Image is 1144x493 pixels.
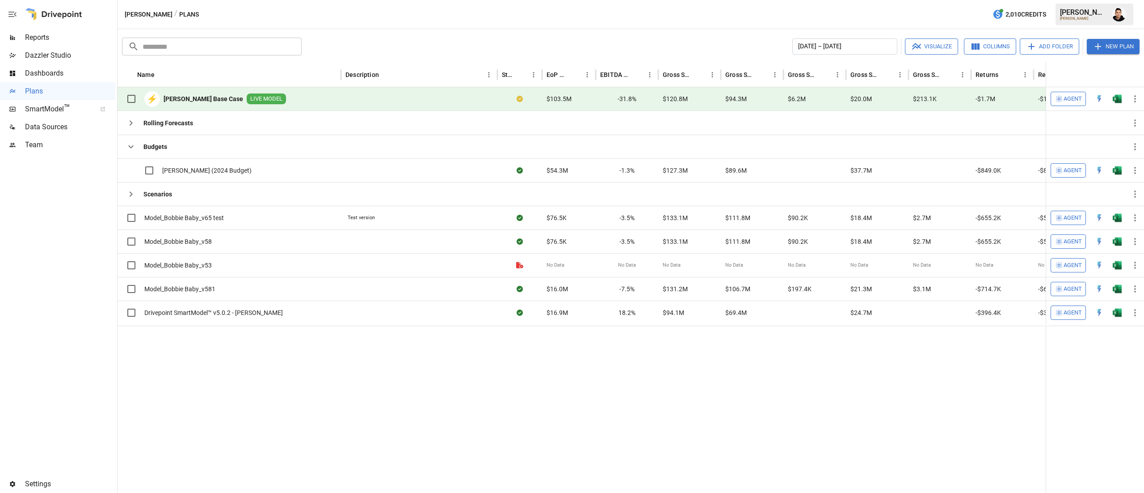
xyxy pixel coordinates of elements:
span: $18.4M [850,213,872,222]
span: $89.6M [725,166,747,175]
button: Agent [1051,211,1086,225]
div: Sync complete [517,308,523,317]
div: Open in Quick Edit [1095,94,1104,103]
span: Agent [1064,308,1082,318]
button: Gross Sales: Wholesale column menu [894,68,906,81]
span: Agent [1064,94,1082,104]
button: Sort [694,68,706,81]
button: New Plan [1087,39,1140,54]
button: Status column menu [527,68,540,81]
span: Drivepoint SmartModel™ v5.0.2 - [PERSON_NAME] [144,308,283,317]
span: -$561.4K [1038,237,1064,246]
span: $133.1M [663,237,688,246]
b: Scenarios [143,190,172,199]
button: Returns column menu [1019,68,1031,81]
div: Open in Quick Edit [1095,285,1104,293]
img: g5qfjXmAAAAABJRU5ErkJggg== [1113,261,1122,270]
div: EoP Cash [547,71,568,78]
div: Open in Excel [1113,213,1122,222]
span: -$561.4K [1038,213,1064,222]
div: Your plan has changes in Excel that are not reflected in the Drivepoint Data Warehouse, select "S... [517,94,523,103]
span: Plans [25,86,115,97]
b: Budgets [143,142,167,151]
button: Sort [881,68,894,81]
button: Description column menu [483,68,495,81]
img: quick-edit-flash.b8aec18c.svg [1095,94,1104,103]
button: 2,010Credits [989,6,1050,23]
button: Sort [631,68,643,81]
span: -$714.7K [976,285,1001,293]
span: $37.7M [850,166,872,175]
button: Agent [1051,163,1086,178]
span: No Data [725,262,743,269]
div: Open in Quick Edit [1095,213,1104,222]
span: No Data [913,262,931,269]
img: quick-edit-flash.b8aec18c.svg [1095,237,1104,246]
img: g5qfjXmAAAAABJRU5ErkJggg== [1113,94,1122,103]
span: Agent [1064,213,1082,223]
span: -$396.4K [976,308,1001,317]
span: -$849.0K [976,166,1001,175]
span: $120.8M [663,94,688,103]
div: Open in Quick Edit [1095,308,1104,317]
span: -31.8% [618,94,636,103]
div: Open in Quick Edit [1095,166,1104,175]
div: Sync complete [517,213,523,222]
button: Sort [819,68,831,81]
div: Gross Sales: Wholesale [850,71,880,78]
span: Model_Bobbie Baby_v581 [144,285,215,293]
span: Model_Bobbie Baby_v58 [144,237,212,246]
span: $90.2K [788,213,808,222]
div: Sync complete [517,237,523,246]
div: Test version [348,214,375,221]
img: quick-edit-flash.b8aec18c.svg [1095,261,1104,270]
span: $18.4M [850,237,872,246]
span: $76.5K [547,237,567,246]
span: $16.0M [547,285,568,293]
span: $133.1M [663,213,688,222]
img: quick-edit-flash.b8aec18c.svg [1095,166,1104,175]
img: g5qfjXmAAAAABJRU5ErkJggg== [1113,285,1122,293]
button: [DATE] – [DATE] [792,38,897,55]
div: Returns: DTC Online [1038,71,1068,78]
button: [PERSON_NAME] [125,9,172,20]
div: Description [345,71,379,78]
div: Gross Sales: DTC Online [725,71,755,78]
img: g5qfjXmAAAAABJRU5ErkJggg== [1113,237,1122,246]
span: No Data [547,262,564,269]
div: Open in Excel [1113,94,1122,103]
span: LIVE MODEL [247,95,286,103]
span: Dashboards [25,68,115,79]
span: -$1.6M [1038,94,1058,103]
b: Rolling Forecasts [143,119,193,127]
span: $127.3M [663,166,688,175]
button: Add Folder [1020,38,1079,55]
button: Sort [515,68,527,81]
span: No Data [976,262,993,269]
div: Open in Quick Edit [1095,237,1104,246]
button: Francisco Sanchez [1106,2,1131,27]
span: 2,010 Credits [1005,9,1046,20]
span: No Data [663,262,681,269]
button: Sort [568,68,581,81]
button: Sort [380,68,392,81]
span: -7.5% [619,285,635,293]
span: SmartModel [25,104,90,115]
button: Sort [999,68,1012,81]
span: Agent [1064,284,1082,294]
span: $94.1M [663,308,684,317]
button: EBITDA Margin column menu [643,68,656,81]
button: Gross Sales: DTC Online column menu [769,68,781,81]
span: Model_Bobbie Baby_v65 test [144,213,224,222]
span: -$1.7M [976,94,995,103]
span: 18.2% [618,308,635,317]
span: -3.5% [619,213,635,222]
div: Gross Sales: Retail [913,71,943,78]
img: Francisco Sanchez [1112,7,1126,21]
span: $213.1K [913,94,937,103]
div: Status [502,71,514,78]
span: $103.5M [547,94,572,103]
span: No Data [618,262,636,269]
span: No Data [1038,262,1056,269]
